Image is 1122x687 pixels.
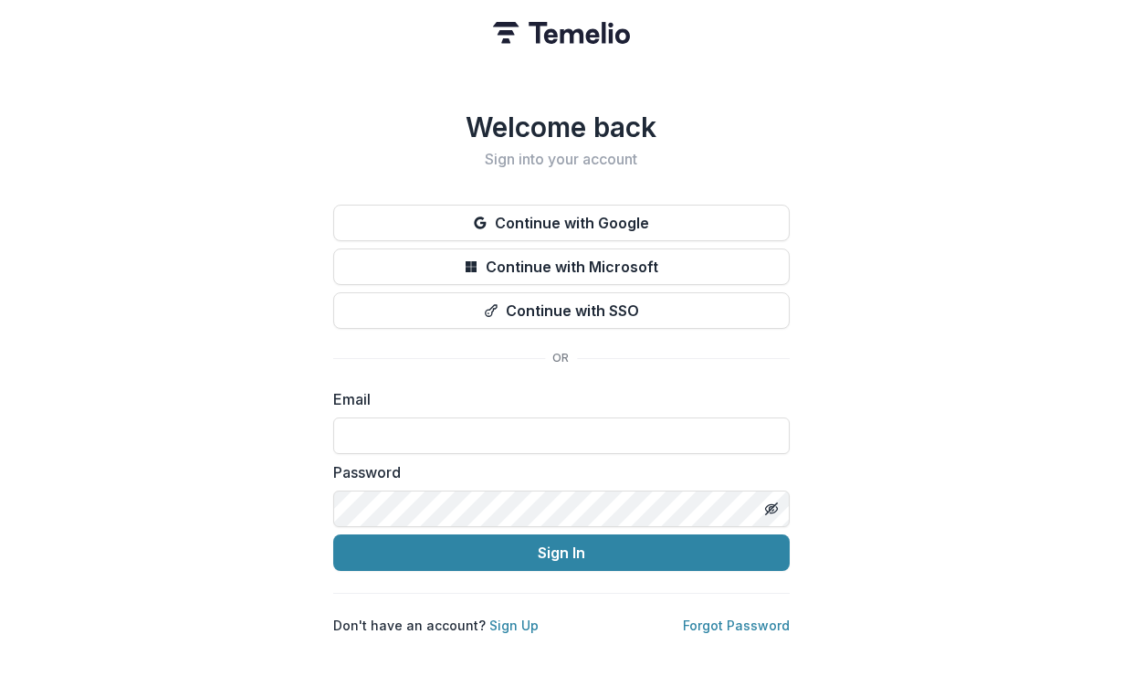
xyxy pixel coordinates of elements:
button: Continue with Microsoft [333,248,790,285]
p: Don't have an account? [333,616,539,635]
label: Password [333,461,779,483]
a: Sign Up [489,618,539,633]
label: Email [333,388,779,410]
button: Toggle password visibility [757,494,786,523]
button: Continue with Google [333,205,790,241]
button: Sign In [333,534,790,571]
img: Temelio [493,22,630,44]
a: Forgot Password [683,618,790,633]
h2: Sign into your account [333,151,790,168]
h1: Welcome back [333,111,790,143]
button: Continue with SSO [333,292,790,329]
